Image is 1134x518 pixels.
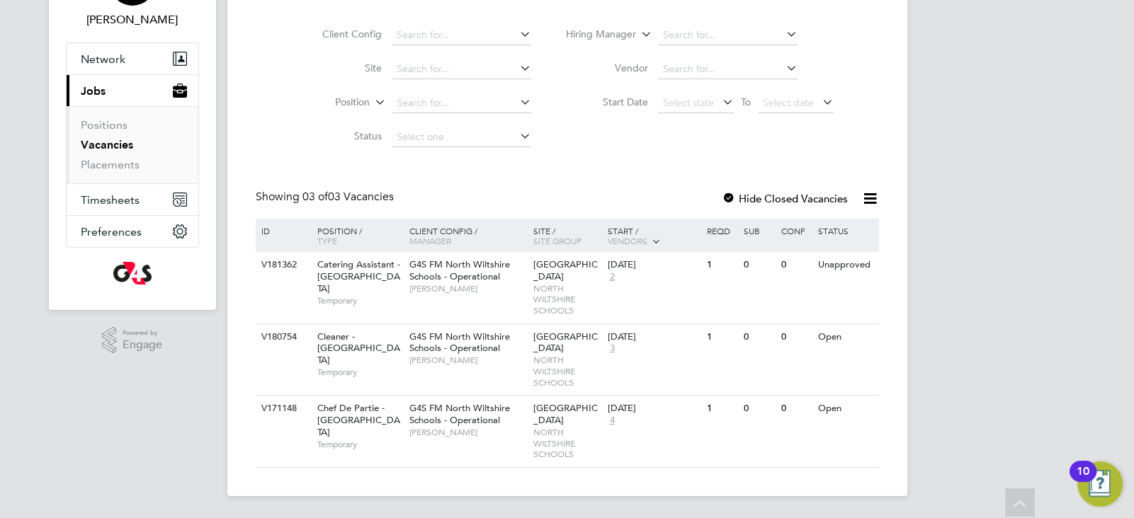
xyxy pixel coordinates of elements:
div: Position / [307,219,406,253]
span: [PERSON_NAME] [409,283,526,294]
span: Jobs [81,84,106,98]
span: Powered by [123,327,162,339]
div: Start / [604,219,703,254]
a: Go to home page [66,262,199,284]
span: Vendors [608,235,647,246]
label: Vendor [567,62,648,74]
div: 0 [778,252,815,278]
div: 0 [740,252,777,278]
div: Sub [740,219,777,243]
div: 0 [740,396,777,422]
span: 2 [608,271,617,283]
div: 10 [1077,471,1089,490]
span: Engage [123,339,162,351]
div: Reqd [703,219,740,243]
label: Hiring Manager [555,28,636,42]
button: Jobs [67,75,198,106]
span: Preferences [81,225,142,238]
div: Open [815,324,876,350]
div: Client Config / [406,219,530,253]
div: V171148 [258,396,307,422]
span: Alice Collier [66,11,199,28]
span: G4S FM North Wiltshire Schools - Operational [409,402,510,426]
span: 3 [608,343,617,355]
span: G4S FM North Wiltshire Schools - Operational [409,258,510,282]
div: ID [258,219,307,243]
div: 0 [778,324,815,350]
button: Network [67,43,198,74]
div: Unapproved [815,252,876,278]
a: Placements [81,158,140,171]
label: Client Config [300,28,382,40]
div: 1 [703,396,740,422]
span: Select date [663,96,714,109]
div: Site / [530,219,604,253]
span: NORTH WILTSHIRE SCHOOLS [533,283,601,316]
span: [GEOGRAPHIC_DATA] [533,402,598,426]
div: Status [815,219,876,243]
div: [DATE] [608,403,700,415]
button: Open Resource Center, 10 new notifications [1077,461,1123,507]
span: [GEOGRAPHIC_DATA] [533,258,598,282]
div: V181362 [258,252,307,278]
div: Jobs [67,106,198,183]
span: Temporary [317,367,402,378]
a: Vacancies [81,138,133,151]
span: [GEOGRAPHIC_DATA] [533,330,598,355]
label: Site [300,62,382,74]
div: 1 [703,252,740,278]
div: 1 [703,324,740,350]
button: Preferences [67,216,198,247]
input: Search for... [658,25,798,45]
span: Manager [409,235,451,246]
div: 0 [740,324,777,350]
label: Start Date [567,96,648,108]
span: Temporary [317,295,402,306]
span: 4 [608,415,617,427]
label: Position [288,96,370,110]
div: Showing [256,190,397,205]
input: Search for... [392,25,531,45]
input: Search for... [658,59,798,79]
span: 03 of [302,190,328,204]
span: [PERSON_NAME] [409,427,526,438]
span: NORTH WILTSHIRE SCHOOLS [533,427,601,460]
div: V180754 [258,324,307,350]
span: Catering Assistant - [GEOGRAPHIC_DATA] [317,258,400,294]
input: Select one [392,127,531,147]
span: Network [81,52,125,66]
span: Temporary [317,439,402,450]
img: g4s-logo-retina.png [113,262,152,284]
label: Status [300,129,382,142]
div: [DATE] [608,331,700,343]
label: Hide Closed Vacancies [722,192,848,205]
input: Search for... [392,93,531,113]
span: Type [317,235,337,246]
span: Cleaner - [GEOGRAPHIC_DATA] [317,330,400,367]
input: Search for... [392,59,531,79]
span: Timesheets [81,193,140,207]
span: Select date [763,96,814,109]
a: Powered byEngage [102,327,162,354]
div: 0 [778,396,815,422]
a: Positions [81,118,127,132]
span: To [737,93,755,111]
span: NORTH WILTSHIRE SCHOOLS [533,355,601,388]
div: Open [815,396,876,422]
span: 03 Vacancies [302,190,394,204]
span: G4S FM North Wiltshire Schools - Operational [409,330,510,355]
div: [DATE] [608,259,700,271]
button: Timesheets [67,184,198,215]
span: [PERSON_NAME] [409,355,526,366]
span: Chef De Partie - [GEOGRAPHIC_DATA] [317,402,400,438]
div: Conf [778,219,815,243]
span: Site Group [533,235,582,246]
